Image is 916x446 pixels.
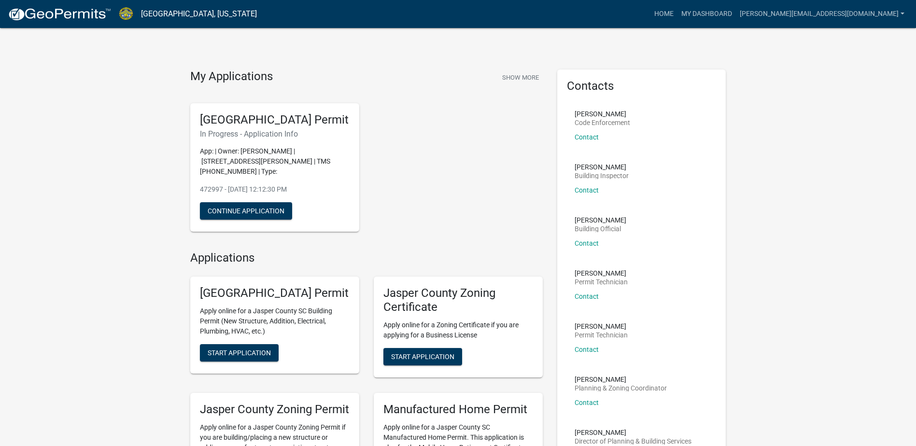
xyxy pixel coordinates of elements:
a: Contact [575,133,599,141]
p: [PERSON_NAME] [575,164,629,170]
p: App: | Owner: [PERSON_NAME] | [STREET_ADDRESS][PERSON_NAME] | TMS [PHONE_NUMBER] | Type: [200,146,350,177]
h5: Jasper County Zoning Certificate [383,286,533,314]
p: Director of Planning & Building Services [575,438,691,445]
h6: In Progress - Application Info [200,129,350,139]
p: [PERSON_NAME] [575,376,667,383]
a: [GEOGRAPHIC_DATA], [US_STATE] [141,6,257,22]
a: Contact [575,399,599,406]
h5: [GEOGRAPHIC_DATA] Permit [200,113,350,127]
h5: Manufactured Home Permit [383,403,533,417]
p: Building Official [575,225,626,232]
button: Start Application [383,348,462,365]
p: [PERSON_NAME] [575,429,691,436]
h5: Contacts [567,79,717,93]
p: [PERSON_NAME] [575,270,628,277]
img: Jasper County, South Carolina [119,7,133,20]
a: Contact [575,239,599,247]
a: Contact [575,293,599,300]
p: Code Enforcement [575,119,630,126]
p: Apply online for a Jasper County SC Building Permit (New Structure, Addition, Electrical, Plumbin... [200,306,350,336]
a: Contact [575,186,599,194]
h4: My Applications [190,70,273,84]
p: Planning & Zoning Coordinator [575,385,667,391]
p: [PERSON_NAME] [575,217,626,223]
p: [PERSON_NAME] [575,323,628,330]
a: Contact [575,346,599,353]
span: Start Application [391,352,454,360]
button: Start Application [200,344,279,362]
p: 472997 - [DATE] 12:12:30 PM [200,184,350,195]
p: Building Inspector [575,172,629,179]
p: Permit Technician [575,332,628,338]
h5: Jasper County Zoning Permit [200,403,350,417]
button: Continue Application [200,202,292,220]
h5: [GEOGRAPHIC_DATA] Permit [200,286,350,300]
button: Show More [498,70,543,85]
p: Apply online for a Zoning Certificate if you are applying for a Business License [383,320,533,340]
h4: Applications [190,251,543,265]
span: Start Application [208,349,271,357]
a: My Dashboard [677,5,736,23]
a: Home [650,5,677,23]
p: [PERSON_NAME] [575,111,630,117]
a: [PERSON_NAME][EMAIL_ADDRESS][DOMAIN_NAME] [736,5,908,23]
p: Permit Technician [575,279,628,285]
